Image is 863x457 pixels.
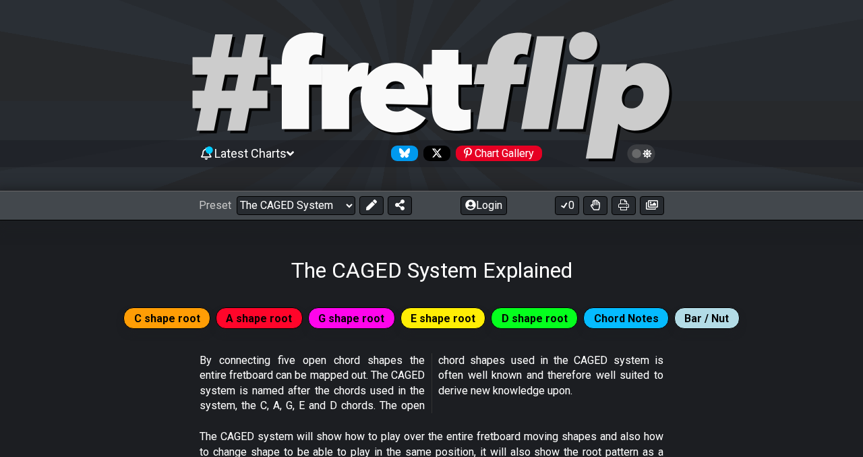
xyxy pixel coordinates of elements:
span: Latest Charts [214,146,287,160]
h1: The CAGED System Explained [291,257,572,283]
span: G shape root [318,309,384,328]
span: Chord Notes [594,309,659,328]
a: #fretflip at Pinterest [450,146,542,161]
button: Login [460,196,507,215]
button: 0 [555,196,579,215]
span: A shape root [226,309,292,328]
span: C shape root [134,309,200,328]
button: Print [612,196,636,215]
span: Bar / Nut [684,309,729,328]
button: Share Preset [388,196,412,215]
button: Edit Preset [359,196,384,215]
span: Toggle light / dark theme [634,148,649,160]
span: E shape root [411,309,475,328]
button: Create image [640,196,664,215]
span: D shape root [502,309,568,328]
p: By connecting five open chord shapes the entire fretboard can be mapped out. The CAGED system is ... [200,353,663,414]
a: Follow #fretflip at X [418,146,450,161]
span: Preset [199,199,231,212]
a: Follow #fretflip at Bluesky [386,146,418,161]
div: Chart Gallery [456,146,542,161]
select: Preset [237,196,355,215]
button: Toggle Dexterity for all fretkits [583,196,607,215]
